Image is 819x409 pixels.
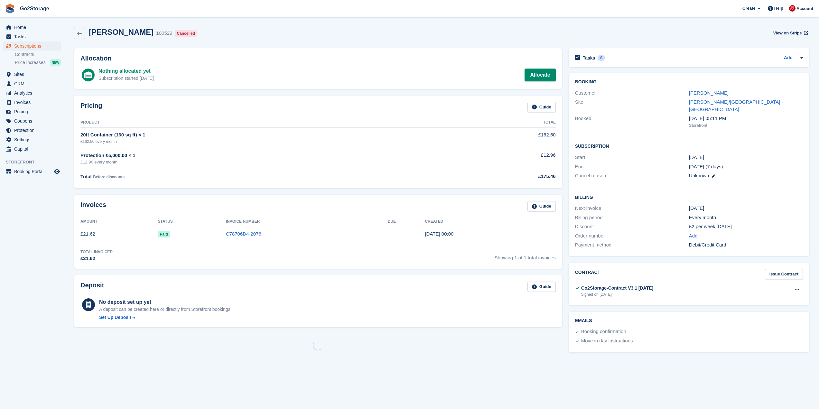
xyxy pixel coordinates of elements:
[765,269,803,280] a: Issue Contract
[99,314,232,321] a: Set Up Deposit
[575,115,689,128] div: Booked
[80,152,455,159] div: Protection £5,000.00 × 1
[53,168,61,175] a: Preview store
[689,173,709,178] span: Unknown
[3,23,61,32] a: menu
[14,42,53,51] span: Subscriptions
[14,144,53,153] span: Capital
[99,306,232,313] p: A deposit can be created here or directly from Storefront bookings.
[742,5,755,12] span: Create
[14,70,53,79] span: Sites
[80,159,455,165] div: £12.96 every month
[575,98,689,113] div: Site
[598,55,605,61] div: 0
[575,223,689,230] div: Discount
[495,249,556,262] span: Showing 1 of 1 total invoices
[80,55,556,62] h2: Allocation
[80,217,158,227] th: Amount
[50,59,61,66] div: NEW
[3,98,61,107] a: menu
[80,174,92,179] span: Total
[80,201,106,212] h2: Invoices
[14,167,53,176] span: Booking Portal
[98,67,154,75] div: Nothing allocated yet
[3,88,61,98] a: menu
[575,205,689,212] div: Next invoice
[770,28,809,38] a: View on Stripe
[575,154,689,161] div: Start
[575,214,689,221] div: Billing period
[425,231,453,237] time: 2025-08-11 23:00:49 UTC
[689,154,704,161] time: 2025-08-11 23:00:00 UTC
[575,269,600,280] h2: Contract
[99,314,131,321] div: Set Up Deposit
[455,128,555,148] td: £162.50
[3,70,61,79] a: menu
[80,131,455,139] div: 20ft Container (160 sq ft) × 1
[3,135,61,144] a: menu
[14,107,53,116] span: Pricing
[455,117,555,128] th: Total
[581,328,626,336] div: Booking confirmation
[156,30,172,37] div: 100529
[689,99,783,112] a: [PERSON_NAME]/[GEOGRAPHIC_DATA] - [GEOGRAPHIC_DATA]
[689,214,803,221] div: Every month
[15,60,46,66] span: Price increases
[455,148,555,169] td: £12.96
[689,241,803,249] div: Debit/Credit Card
[527,201,556,212] a: Guide
[527,102,556,113] a: Guide
[789,5,796,12] img: James Pearson
[581,292,654,297] div: Signed on [DATE]
[689,164,723,169] span: [DATE] (7 days)
[80,139,455,144] div: £162.50 every month
[15,59,61,66] a: Price increases NEW
[3,32,61,41] a: menu
[575,318,803,323] h2: Emails
[3,42,61,51] a: menu
[80,227,158,241] td: £21.62
[14,135,53,144] span: Settings
[3,79,61,88] a: menu
[527,282,556,292] a: Guide
[583,55,595,61] h2: Tasks
[575,163,689,171] div: End
[3,107,61,116] a: menu
[784,54,793,62] a: Add
[575,143,803,149] h2: Subscription
[226,231,261,237] a: C78706D4-2076
[14,126,53,135] span: Protection
[689,122,803,129] div: Storefront
[14,79,53,88] span: CRM
[689,205,803,212] div: [DATE]
[80,249,113,255] div: Total Invoiced
[89,28,154,36] h2: [PERSON_NAME]
[93,175,125,179] span: Before discounts
[575,89,689,97] div: Customer
[689,232,698,240] a: Add
[175,30,197,37] div: Cancelled
[575,194,803,200] h2: Billing
[773,30,802,36] span: View on Stripe
[14,32,53,41] span: Tasks
[3,116,61,125] a: menu
[14,116,53,125] span: Coupons
[158,217,226,227] th: Status
[3,144,61,153] a: menu
[455,173,555,180] div: £175.46
[14,88,53,98] span: Analytics
[581,285,654,292] div: Go2Storage-Contract V3.1 [DATE]
[774,5,783,12] span: Help
[14,23,53,32] span: Home
[14,98,53,107] span: Invoices
[575,241,689,249] div: Payment method
[226,217,388,227] th: Invoice Number
[575,79,803,85] h2: Booking
[525,69,555,81] a: Allocate
[98,75,154,82] div: Subscription started [DATE]
[388,217,425,227] th: Due
[689,115,803,122] div: [DATE] 05:11 PM
[80,255,113,262] div: £21.62
[575,172,689,180] div: Cancel reason
[689,223,803,230] div: £2 per week [DATE]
